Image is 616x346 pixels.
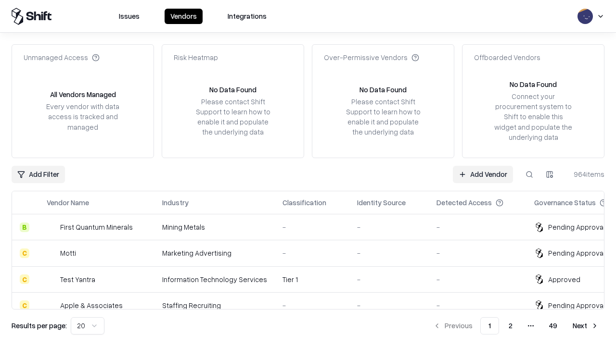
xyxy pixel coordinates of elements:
div: Approved [548,274,580,284]
button: Add Filter [12,166,65,183]
div: B [20,222,29,232]
div: Over-Permissive Vendors [324,52,419,62]
div: - [282,300,342,310]
button: Issues [113,9,145,24]
div: Pending Approval [548,248,605,258]
div: Marketing Advertising [162,248,267,258]
div: 964 items [566,169,604,179]
div: - [357,248,421,258]
div: - [436,248,519,258]
div: Information Technology Services [162,274,267,284]
div: - [436,274,519,284]
nav: pagination [427,317,604,334]
div: Apple & Associates [60,300,123,310]
a: Add Vendor [453,166,513,183]
img: Test Yantra [47,274,56,284]
div: Please contact Shift Support to learn how to enable it and populate the underlying data [193,97,273,137]
div: Motti [60,248,76,258]
div: Unmanaged Access [24,52,100,62]
img: Apple & Associates [47,300,56,310]
div: C [20,274,29,284]
img: First Quantum Minerals [47,222,56,232]
div: C [20,300,29,310]
div: Vendor Name [47,198,89,208]
div: Pending Approval [548,300,605,310]
div: Classification [282,198,326,208]
div: Mining Metals [162,222,267,232]
div: Offboarded Vendors [474,52,540,62]
button: 1 [480,317,499,334]
button: Integrations [222,9,272,24]
div: - [282,248,342,258]
div: Connect your procurement system to Shift to enable this widget and populate the underlying data [493,91,573,142]
div: Risk Heatmap [174,52,218,62]
div: Staffing Recruiting [162,300,267,310]
div: No Data Found [209,85,257,95]
div: Pending Approval [548,222,605,232]
div: Detected Access [436,198,492,208]
div: Every vendor with data access is tracked and managed [43,101,123,132]
div: Please contact Shift Support to learn how to enable it and populate the underlying data [343,97,423,137]
button: Vendors [165,9,203,24]
div: - [357,222,421,232]
div: No Data Found [359,85,407,95]
div: Tier 1 [282,274,342,284]
button: 49 [541,317,565,334]
button: Next [567,317,604,334]
div: - [357,300,421,310]
img: Motti [47,248,56,258]
div: Test Yantra [60,274,95,284]
div: No Data Found [510,79,557,89]
div: - [436,222,519,232]
div: - [436,300,519,310]
button: 2 [501,317,520,334]
p: Results per page: [12,321,67,331]
div: C [20,248,29,258]
div: Governance Status [534,198,596,208]
div: All Vendors Managed [50,89,116,99]
div: - [282,222,342,232]
div: First Quantum Minerals [60,222,133,232]
div: Identity Source [357,198,406,208]
div: Industry [162,198,189,208]
div: - [357,274,421,284]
